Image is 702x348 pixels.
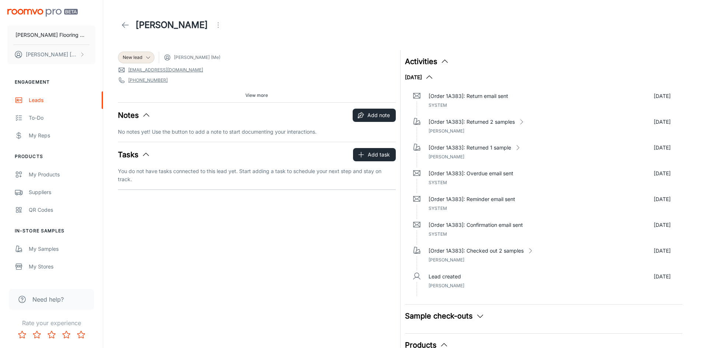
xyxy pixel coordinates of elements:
[405,310,485,321] button: Sample check-outs
[7,9,78,17] img: Roomvo PRO Beta
[429,221,523,229] p: [Order 1A383]: Confirmation email sent
[654,118,671,126] p: [DATE]
[118,52,154,63] div: New lead
[174,54,220,61] span: [PERSON_NAME] (Me)
[118,149,150,160] button: Tasks
[26,50,78,59] p: [PERSON_NAME] [PERSON_NAME]
[59,327,74,342] button: Rate 4 star
[429,92,508,100] p: [Order 1A383]: Return email sent
[429,257,464,263] span: [PERSON_NAME]
[29,131,95,140] div: My Reps
[429,247,524,255] p: [Order 1A383]: Checked out 2 samples
[654,195,671,203] p: [DATE]
[29,188,95,196] div: Suppliers
[242,90,271,101] button: View more
[654,92,671,100] p: [DATE]
[118,110,151,121] button: Notes
[405,73,434,82] button: [DATE]
[353,109,396,122] button: Add note
[429,102,447,108] span: System
[429,283,464,288] span: [PERSON_NAME]
[29,263,95,271] div: My Stores
[128,67,203,73] a: [EMAIL_ADDRESS][DOMAIN_NAME]
[15,31,87,39] p: [PERSON_NAME] Flooring Center
[429,273,461,281] p: Lead created
[118,167,396,183] p: You do not have tasks connected to this lead yet. Start adding a task to schedule your next step ...
[429,169,513,177] p: [Order 1A383]: Overdue email sent
[654,273,671,281] p: [DATE]
[429,231,447,237] span: System
[7,25,95,45] button: [PERSON_NAME] Flooring Center
[128,77,168,84] a: [PHONE_NUMBER]
[7,45,95,64] button: [PERSON_NAME] [PERSON_NAME]
[29,96,95,104] div: Leads
[211,18,226,32] button: Open menu
[654,247,671,255] p: [DATE]
[29,114,95,122] div: To-do
[429,144,511,152] p: [Order 1A383]: Returned 1 sample
[118,128,396,136] p: No notes yet! Use the button to add a note to start documenting your interactions.
[136,18,208,32] h1: [PERSON_NAME]
[29,206,95,214] div: QR Codes
[123,54,142,61] span: New lead
[654,144,671,152] p: [DATE]
[245,92,268,99] span: View more
[654,169,671,177] p: [DATE]
[74,327,88,342] button: Rate 5 star
[29,171,95,179] div: My Products
[654,221,671,229] p: [DATE]
[429,195,515,203] p: [Order 1A383]: Reminder email sent
[405,56,449,67] button: Activities
[429,180,447,185] span: System
[32,295,64,304] span: Need help?
[429,205,447,211] span: System
[15,327,29,342] button: Rate 1 star
[44,327,59,342] button: Rate 3 star
[29,245,95,253] div: My Samples
[6,319,97,327] p: Rate your experience
[353,148,396,161] button: Add task
[429,154,464,159] span: [PERSON_NAME]
[429,118,515,126] p: [Order 1A383]: Returned 2 samples
[29,327,44,342] button: Rate 2 star
[429,128,464,134] span: [PERSON_NAME]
